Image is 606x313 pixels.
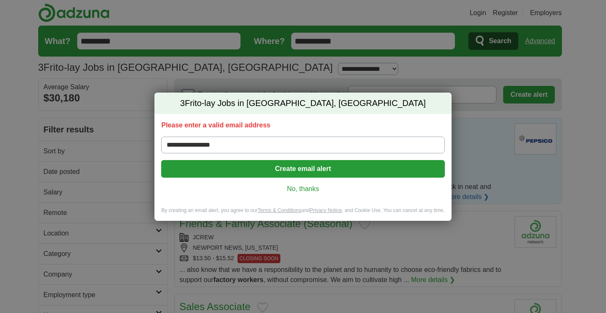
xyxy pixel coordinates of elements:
a: Terms & Conditions [258,207,301,213]
h2: Frito-lay Jobs in [GEOGRAPHIC_DATA], [GEOGRAPHIC_DATA] [154,93,451,114]
label: Please enter a valid email address [161,121,444,130]
div: By creating an email alert, you agree to our and , and Cookie Use. You can cancel at any time. [154,207,451,221]
span: 3 [180,98,185,109]
a: Privacy Notice [310,207,342,213]
a: No, thanks [168,184,438,194]
button: Create email alert [161,160,444,178]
